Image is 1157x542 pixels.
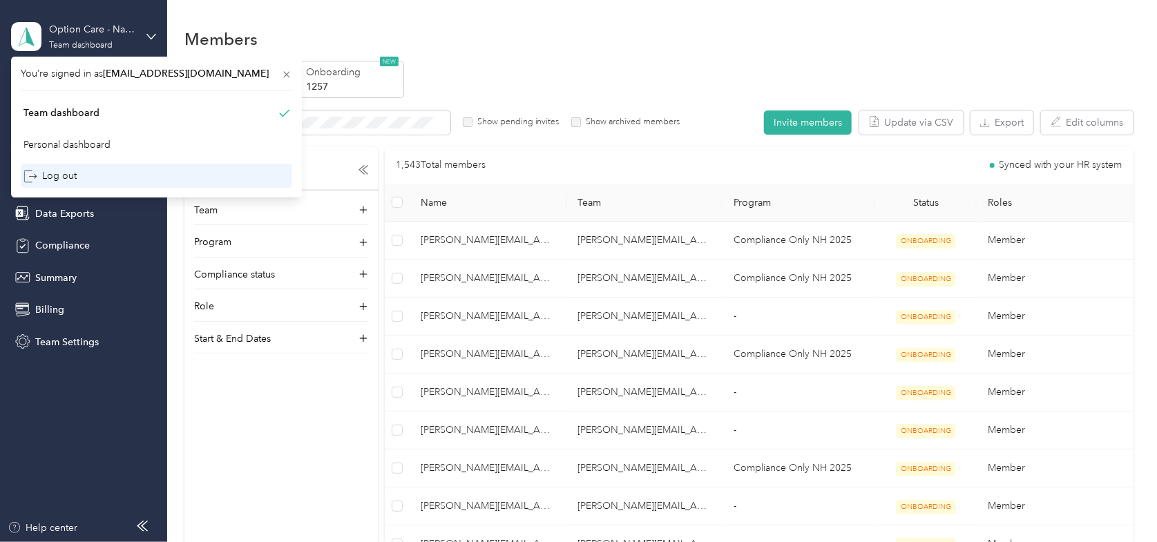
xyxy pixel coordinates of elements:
[194,235,231,249] p: Program
[421,499,555,514] span: [PERSON_NAME][EMAIL_ADDRESS][DOMAIN_NAME]
[421,233,555,248] span: [PERSON_NAME][EMAIL_ADDRESS][PERSON_NAME][DOMAIN_NAME]
[723,222,875,260] td: Compliance Only NH 2025
[421,197,555,209] span: Name
[723,184,875,222] th: Program
[875,412,977,449] td: ONBOARDING
[421,385,555,400] span: [PERSON_NAME][EMAIL_ADDRESS][PERSON_NAME][DOMAIN_NAME]
[410,487,566,525] td: kimberly.legenz@optioncare.com
[896,500,956,514] span: ONBOARDING
[896,348,956,362] span: ONBOARDING
[896,386,956,400] span: ONBOARDING
[566,449,723,487] td: tammy.tucker@navenhealth.com
[23,106,99,120] div: Team dashboard
[566,336,723,374] td: tammy.tucker@navenhealth.com
[859,110,964,135] button: Update via CSV
[35,238,90,253] span: Compliance
[1041,110,1134,135] button: Edit columns
[49,22,135,37] div: Option Care - Naven Health
[875,374,977,412] td: ONBOARDING
[396,157,486,173] p: 1,543 Total members
[764,110,852,135] button: Invite members
[875,222,977,260] td: ONBOARDING
[977,412,1133,449] td: Member
[35,335,99,349] span: Team Settings
[896,310,956,325] span: ONBOARDING
[566,260,723,298] td: amber.showman@navenhealth.com
[566,412,723,449] td: erica.avila@optioncare.com
[421,461,555,476] span: [PERSON_NAME][EMAIL_ADDRESS][PERSON_NAME][DOMAIN_NAME]
[35,302,64,317] span: Billing
[977,298,1133,336] td: Member
[23,137,111,152] div: Personal dashboard
[977,184,1133,222] th: Roles
[410,336,566,374] td: dena.mayes@navenhealth.com
[723,449,875,487] td: Compliance Only NH 2025
[421,347,555,362] span: [PERSON_NAME][EMAIL_ADDRESS][PERSON_NAME][DOMAIN_NAME]
[723,374,875,412] td: -
[566,298,723,336] td: carolyn.medley@optioncare.com
[723,336,875,374] td: Compliance Only NH 2025
[977,260,1133,298] td: Member
[410,374,566,412] td: earl.morris@optioncare.com
[1000,160,1122,170] span: Synced with your HR system
[410,449,566,487] td: joseph.barlow@navenhealth.com
[566,184,723,222] th: Team
[410,260,566,298] td: cameron.yoder@navenhealth.com
[103,68,269,79] span: [EMAIL_ADDRESS][DOMAIN_NAME]
[184,32,258,46] h1: Members
[21,66,292,81] span: You’re signed in as
[194,203,218,217] p: Team
[723,260,875,298] td: Compliance Only NH 2025
[410,184,566,222] th: Name
[49,41,113,50] div: Team dashboard
[875,184,977,222] th: Status
[306,65,400,79] p: Onboarding
[723,412,875,449] td: -
[421,309,555,324] span: [PERSON_NAME][EMAIL_ADDRESS][PERSON_NAME][DOMAIN_NAME]
[410,298,566,336] td: carolyn.medley@optioncare.com
[875,336,977,374] td: ONBOARDING
[875,449,977,487] td: ONBOARDING
[421,423,555,438] span: [PERSON_NAME][EMAIL_ADDRESS][PERSON_NAME][DOMAIN_NAME]
[194,267,275,282] p: Compliance status
[421,271,555,286] span: [PERSON_NAME][EMAIL_ADDRESS][PERSON_NAME][DOMAIN_NAME]
[896,234,956,249] span: ONBOARDING
[380,57,399,66] span: NEW
[23,168,77,183] div: Log out
[35,206,94,221] span: Data Exports
[194,299,214,313] p: Role
[875,487,977,525] td: ONBOARDING
[977,336,1133,374] td: Member
[35,271,77,285] span: Summary
[581,116,680,128] label: Show archived members
[194,331,271,346] p: Start & End Dates
[896,424,956,438] span: ONBOARDING
[8,521,78,535] button: Help center
[723,298,875,336] td: -
[977,487,1133,525] td: Member
[896,462,956,476] span: ONBOARDING
[410,222,566,260] td: barbara.schauer@navenhealth.com
[977,222,1133,260] td: Member
[723,487,875,525] td: -
[410,412,566,449] td: erica.avila@optioncare.com
[1080,465,1157,542] iframe: Everlance-gr Chat Button Frame
[896,272,956,287] span: ONBOARDING
[472,116,560,128] label: Show pending invites
[566,374,723,412] td: earl.morris@optioncare.com
[875,260,977,298] td: ONBOARDING
[977,374,1133,412] td: Member
[566,487,723,525] td: kimberly.legenz@optioncare.com
[970,110,1033,135] button: Export
[875,298,977,336] td: ONBOARDING
[306,79,400,94] p: 1257
[977,449,1133,487] td: Member
[566,222,723,260] td: amber.showman@navenhealth.com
